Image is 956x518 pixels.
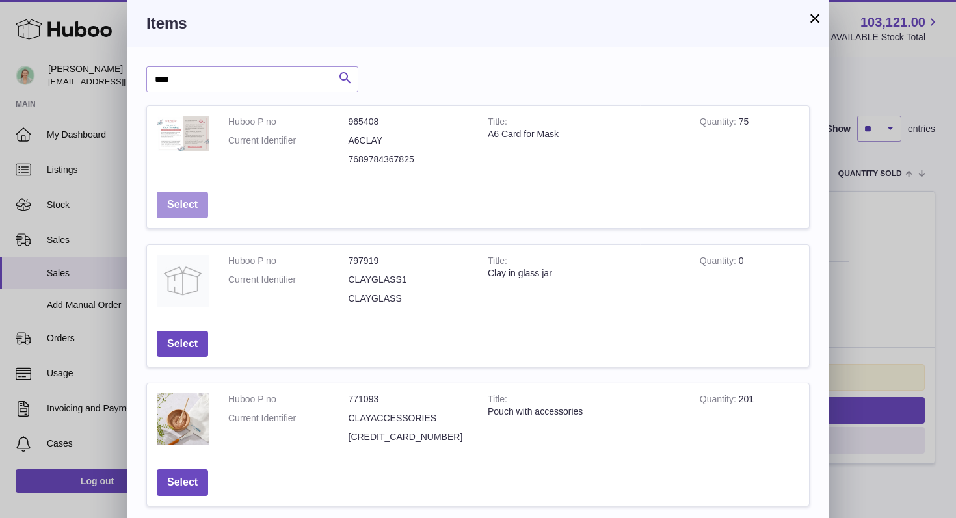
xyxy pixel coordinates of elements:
dd: CLAYGLASS1 [349,274,469,286]
strong: Title [488,394,507,408]
strong: Title [488,255,507,269]
div: A6 Card for Mask [488,128,680,140]
h3: Items [146,13,810,34]
button: Select [157,469,208,496]
dd: 797919 [349,255,469,267]
dd: [CREDIT_CARD_NUMBER] [349,431,469,443]
img: A6 Card for Mask [157,116,209,151]
dd: 771093 [349,393,469,406]
img: Clay in glass jar [157,255,209,307]
button: Select [157,192,208,218]
strong: Title [488,116,507,130]
dt: Current Identifier [228,274,349,286]
td: 201 [690,383,809,460]
dt: Huboo P no [228,116,349,128]
dt: Current Identifier [228,412,349,424]
strong: Quantity [700,116,739,130]
dd: 7689784367825 [349,153,469,166]
dt: Current Identifier [228,135,349,147]
strong: Quantity [700,255,739,269]
td: 75 [690,106,809,182]
div: Pouch with accessories [488,406,680,418]
dd: CLAYGLASS [349,292,469,305]
button: Select [157,331,208,357]
dd: A6CLAY [349,135,469,147]
dd: 965408 [349,116,469,128]
dt: Huboo P no [228,255,349,267]
td: 0 [690,245,809,321]
strong: Quantity [700,394,739,408]
div: Clay in glass jar [488,267,680,279]
img: Pouch with accessories [157,393,209,445]
dd: CLAYACCESSORIES [349,412,469,424]
dt: Huboo P no [228,393,349,406]
button: × [807,10,823,26]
